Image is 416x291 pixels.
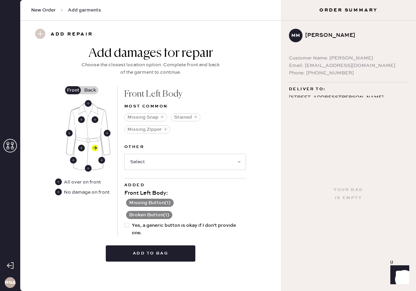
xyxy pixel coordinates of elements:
[64,189,109,196] div: No damage on front
[124,113,167,121] button: Missing Snap
[126,211,172,219] button: Broken Button(1)
[80,45,222,61] div: Add damages for repair
[126,199,174,207] button: Missing Button(1)
[384,261,413,290] iframe: Front Chat
[66,130,73,137] div: Front Right Sleeve
[64,178,101,186] div: All over on front
[55,189,111,196] div: No damage on front
[124,143,246,151] label: Other
[305,31,402,40] div: [PERSON_NAME]
[289,54,408,62] div: Customer Name: [PERSON_NAME]
[132,222,246,237] span: Yes, a generic button is okay if I don't provide one.
[289,93,408,110] div: [STREET_ADDRESS][PERSON_NAME] [GEOGRAPHIC_DATA] , TN 37072
[78,116,85,123] div: Front Right Body
[85,100,92,107] div: Front Center Neckline
[334,186,363,202] div: Your bag is empty
[124,189,246,197] div: Front Left Body :
[98,157,105,164] div: Front Left Seam
[171,113,200,121] button: Stained
[106,245,195,262] button: Add to bag
[291,33,300,38] h3: MM
[81,86,98,94] label: Back
[51,29,93,40] h3: Add repair
[68,7,101,14] span: Add garments
[5,280,16,285] h3: RNA
[124,102,246,111] div: Most common
[92,116,98,123] div: Front Left Body
[78,145,85,151] div: Front Right Body
[124,125,170,134] button: Missing Zipper
[55,178,102,186] div: All over on front
[85,165,92,172] div: Front Center Hem
[65,86,81,94] label: Front
[70,157,77,164] div: Front Right Seam
[104,130,111,137] div: Front Left Sleeve
[124,86,246,102] div: Front Left Body
[289,69,408,77] div: Phone: [PHONE_NUMBER]
[124,181,246,189] div: Added
[289,62,408,69] div: Email: [EMAIL_ADDRESS][DOMAIN_NAME]
[31,7,56,14] span: New Order
[281,7,416,14] h3: Order Summary
[289,85,325,93] span: Deliver to:
[66,103,111,170] img: Garment image
[92,145,98,151] div: Front Left Body
[80,61,222,76] div: Choose the closest location option. Complete front and back of the garment to continue.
